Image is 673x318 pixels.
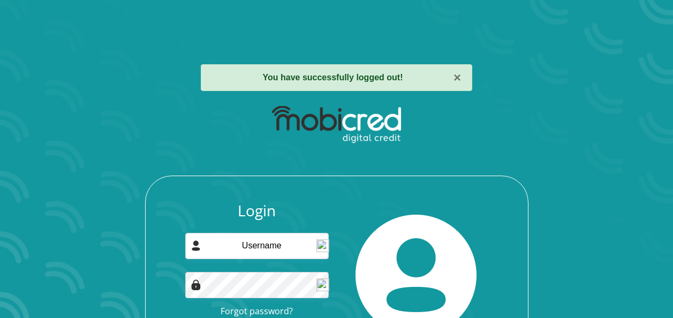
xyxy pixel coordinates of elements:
img: npw-badge-icon-locked.svg [316,239,329,252]
a: Forgot password? [221,305,293,317]
h3: Login [185,202,329,220]
input: Username [185,233,329,259]
img: Image [191,279,201,290]
img: mobicred logo [272,106,401,143]
img: npw-badge-icon-locked.svg [316,278,329,291]
strong: You have successfully logged out! [263,73,403,82]
img: user-icon image [191,240,201,251]
button: × [453,71,461,84]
